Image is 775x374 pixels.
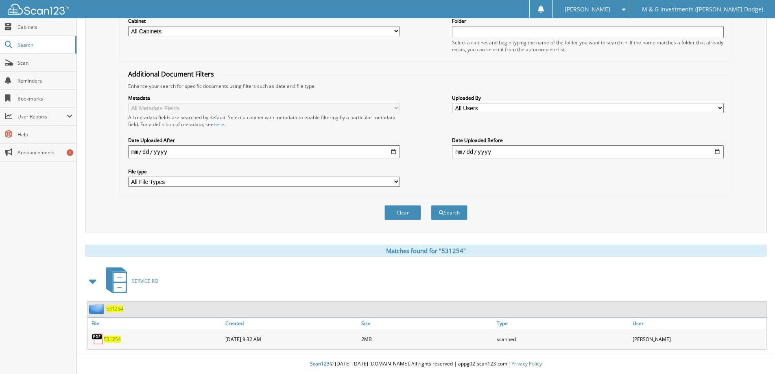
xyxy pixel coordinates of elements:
[452,137,724,144] label: Date Uploaded Before
[128,94,400,101] label: Metadata
[17,77,72,84] span: Reminders
[452,39,724,53] div: Select a cabinet and begin typing the name of the folder you want to search in. If the name match...
[128,114,400,128] div: All metadata fields are searched by default. Select a cabinet with metadata to enable filtering b...
[310,360,330,367] span: Scan123
[17,24,72,31] span: Cabinets
[452,17,724,24] label: Folder
[85,245,767,257] div: Matches found for "531254"
[642,7,763,12] span: M & G Investments ([PERSON_NAME] Dodge)
[128,137,400,144] label: Date Uploaded After
[8,4,69,15] img: scan123-logo-white.svg
[124,70,218,79] legend: Additional Document Filters
[452,145,724,158] input: end
[124,83,728,90] div: Enhance your search for specific documents using filters such as date and file type.
[106,305,123,312] a: 531254
[87,318,223,329] a: File
[17,95,72,102] span: Bookmarks
[92,333,104,345] img: PDF.png
[104,336,121,343] a: 531254
[223,318,359,329] a: Created
[495,318,631,329] a: Type
[565,7,610,12] span: [PERSON_NAME]
[359,331,495,347] div: 2MB
[89,304,106,314] img: folder2.png
[132,278,158,284] span: SERVICE RO
[734,335,775,374] iframe: Chat Widget
[431,205,467,220] button: Search
[128,145,400,158] input: start
[631,318,766,329] a: User
[214,121,224,128] a: here
[17,113,67,120] span: User Reports
[359,318,495,329] a: Size
[384,205,421,220] button: Clear
[495,331,631,347] div: scanned
[67,149,73,156] div: 1
[452,94,724,101] label: Uploaded By
[128,17,400,24] label: Cabinet
[17,42,71,48] span: Search
[17,131,72,138] span: Help
[128,168,400,175] label: File type
[17,59,72,66] span: Scan
[77,354,775,374] div: © [DATE]-[DATE] [DOMAIN_NAME]. All rights reserved | appg02-scan123-com |
[511,360,542,367] a: Privacy Policy
[101,265,158,297] a: SERVICE RO
[17,149,72,156] span: Announcements
[223,331,359,347] div: [DATE] 9:32 AM
[631,331,766,347] div: [PERSON_NAME]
